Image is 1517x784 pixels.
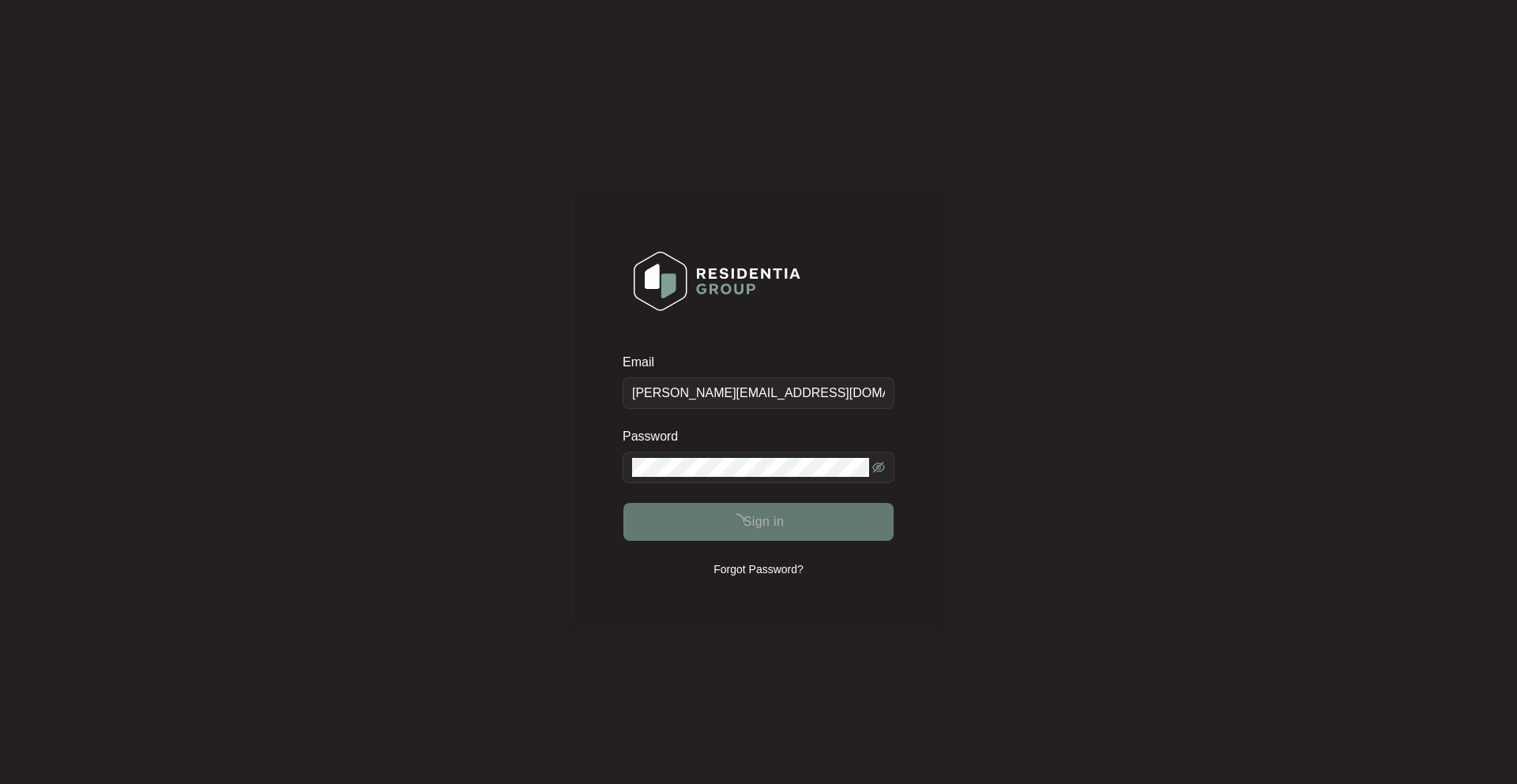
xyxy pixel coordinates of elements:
img: Login Logo [623,241,811,321]
p: Forgot Password? [713,561,804,577]
input: Email [623,377,894,409]
button: Sign in [623,503,894,541]
span: loading [726,512,746,531]
span: Sign in [743,512,785,531]
label: Password [623,429,690,445]
input: Password [632,458,869,477]
span: eye-invisible [872,461,885,474]
label: Email [623,354,665,370]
